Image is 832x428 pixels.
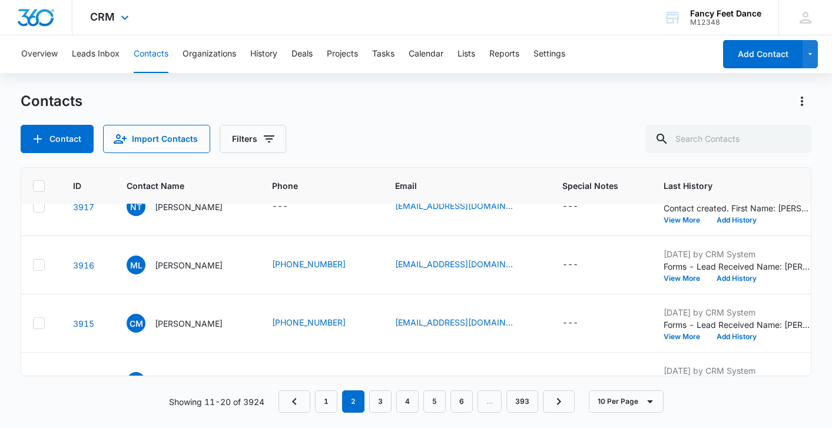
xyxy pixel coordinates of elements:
span: Email [395,180,517,192]
a: Page 4 [396,390,419,413]
button: Lists [458,35,475,73]
input: Search Contacts [645,125,811,153]
div: account id [690,18,761,26]
a: Page 5 [423,390,446,413]
p: Forms - Lead Received Name: [PERSON_NAME] Email: [EMAIL_ADDRESS][DOMAIN_NAME] Phone: [PHONE_NUMBE... [664,260,811,273]
span: ID [73,180,81,192]
button: History [250,35,277,73]
button: Organizations [183,35,236,73]
div: --- [562,374,578,389]
button: Actions [793,92,811,111]
button: Reports [489,35,519,73]
div: Phone - (917) 444-6502 - Select to Edit Field [272,258,367,272]
a: [PHONE_NUMBER] [272,258,346,270]
p: [PERSON_NAME] [155,376,223,388]
button: Settings [533,35,565,73]
div: Contact Name - Tiare Muicela - Select to Edit Field [127,372,244,391]
button: View More [664,333,708,340]
a: [EMAIL_ADDRESS][DOMAIN_NAME] [395,258,513,270]
span: NT [127,197,145,216]
div: Special Notes - - Select to Edit Field [562,374,599,389]
button: Add History [708,333,765,340]
button: Add Contact [21,125,94,153]
button: Add History [708,217,765,224]
div: Special Notes - - Select to Edit Field [562,258,599,272]
div: Special Notes - - Select to Edit Field [562,200,599,214]
div: Contact Name - Mariely Liranzo - Select to Edit Field [127,256,244,274]
div: --- [562,316,578,330]
span: TM [127,372,145,391]
span: CRM [90,11,115,23]
button: Import Contacts [103,125,210,153]
p: [PERSON_NAME] [155,259,223,271]
p: [DATE] by CRM System [664,364,811,377]
span: ML [127,256,145,274]
p: [PERSON_NAME] [155,201,223,213]
button: Calendar [409,35,443,73]
span: Contact Name [127,180,227,192]
a: Next Page [543,390,575,413]
a: [PHONE_NUMBER] [272,316,346,329]
span: CM [127,314,145,333]
a: [EMAIL_ADDRESS][DOMAIN_NAME] [395,374,513,387]
p: Contact created. First Name: [PERSON_NAME] Last Name: [PERSON_NAME] Email: [EMAIL_ADDRESS][DOMAIN... [664,202,811,214]
p: [PERSON_NAME] [155,317,223,330]
p: Showing 11-20 of 3924 [169,396,264,408]
span: Special Notes [562,180,618,192]
div: Email - katherinemoy@gmail.com - Select to Edit Field [395,316,534,330]
button: Add Contact [723,40,803,68]
button: View More [664,275,708,282]
p: [DATE] by CRM System [664,248,811,260]
button: Add History [708,275,765,282]
div: --- [562,200,578,214]
a: [EMAIL_ADDRESS][DOMAIN_NAME] [395,316,513,329]
div: Phone - (347) 673-3089 - Select to Edit Field [272,316,367,330]
button: Filters [220,125,286,153]
button: Projects [327,35,358,73]
a: [PHONE_NUMBER] [272,374,346,387]
a: Previous Page [279,390,310,413]
button: Overview [21,35,58,73]
nav: Pagination [279,390,575,413]
em: 2 [342,390,364,413]
div: Contact Name - Camila Moy - Select to Edit Field [127,314,244,333]
div: Email - torresnai@yahoo.com - Select to Edit Field [395,200,534,214]
div: account name [690,9,761,18]
h1: Contacts [21,92,82,110]
a: Navigate to contact details page for Camila Moy [73,318,94,329]
p: Forms - Lead Received Name: [PERSON_NAME] Email: [EMAIL_ADDRESS][DOMAIN_NAME] Phone: [PHONE_NUMBE... [664,318,811,331]
div: Special Notes - - Select to Edit Field [562,316,599,330]
div: Contact Name - Naibori Torres - Select to Edit Field [127,197,244,216]
div: Email - marylovelyx3@gmail.com - Select to Edit Field [395,258,534,272]
button: Leads Inbox [72,35,120,73]
p: [DATE] by CRM System [664,306,811,318]
span: Phone [272,180,350,192]
a: Page 3 [369,390,392,413]
div: --- [562,258,578,272]
a: Page 6 [450,390,473,413]
a: Page 1 [315,390,337,413]
a: [EMAIL_ADDRESS][DOMAIN_NAME] [395,200,513,212]
div: Phone - - Select to Edit Field [272,200,309,214]
a: Page 393 [506,390,538,413]
div: Email - eforcredits10@gmail.com - Select to Edit Field [395,374,534,389]
button: Contacts [134,35,168,73]
div: --- [272,200,288,214]
button: 10 Per Page [589,390,664,413]
div: Phone - (914) 227-2273 - Select to Edit Field [272,374,367,389]
button: View More [664,217,708,224]
a: Navigate to contact details page for Mariely Liranzo [73,260,94,270]
span: Last History [664,180,794,192]
a: Navigate to contact details page for Naibori Torres [73,202,94,212]
button: Deals [291,35,313,73]
button: Tasks [372,35,395,73]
